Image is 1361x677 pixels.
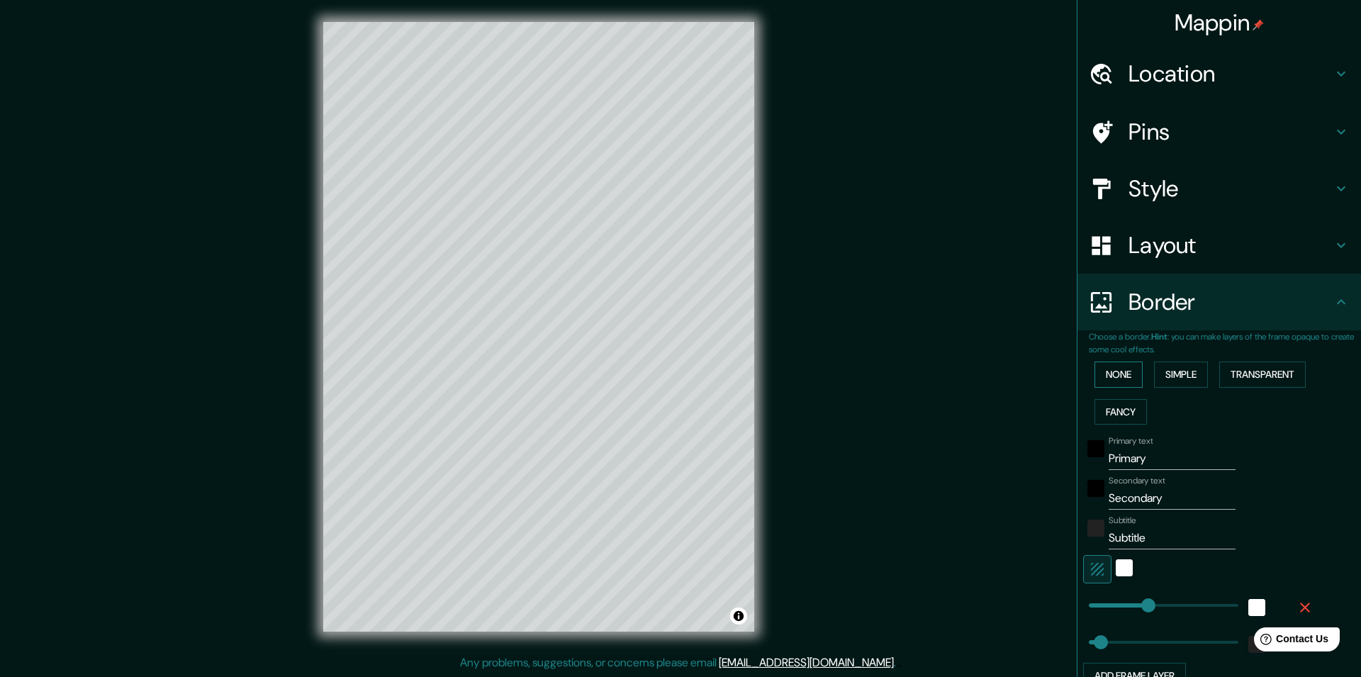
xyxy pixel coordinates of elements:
[460,654,896,671] p: Any problems, suggestions, or concerns please email .
[1094,362,1143,388] button: None
[1128,231,1333,259] h4: Layout
[1109,475,1165,487] label: Secondary text
[1248,599,1265,616] button: white
[1077,103,1361,160] div: Pins
[1087,520,1104,537] button: color-222222
[1128,174,1333,203] h4: Style
[896,654,898,671] div: .
[1235,622,1345,661] iframe: Help widget launcher
[1077,45,1361,102] div: Location
[1128,288,1333,316] h4: Border
[1116,559,1133,576] button: white
[1094,399,1147,425] button: Fancy
[1109,515,1136,527] label: Subtitle
[898,654,901,671] div: .
[1128,118,1333,146] h4: Pins
[730,608,747,625] button: Toggle attribution
[1151,331,1167,342] b: Hint
[1087,480,1104,497] button: black
[1175,9,1265,37] h4: Mappin
[1219,362,1306,388] button: Transparent
[1077,217,1361,274] div: Layout
[1077,274,1361,330] div: Border
[1253,19,1264,30] img: pin-icon.png
[1154,362,1208,388] button: Simple
[1087,440,1104,457] button: black
[719,655,894,670] a: [EMAIL_ADDRESS][DOMAIN_NAME]
[1128,60,1333,88] h4: Location
[1109,435,1153,447] label: Primary text
[1077,160,1361,217] div: Style
[1089,330,1361,356] p: Choose a border. : you can make layers of the frame opaque to create some cool effects.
